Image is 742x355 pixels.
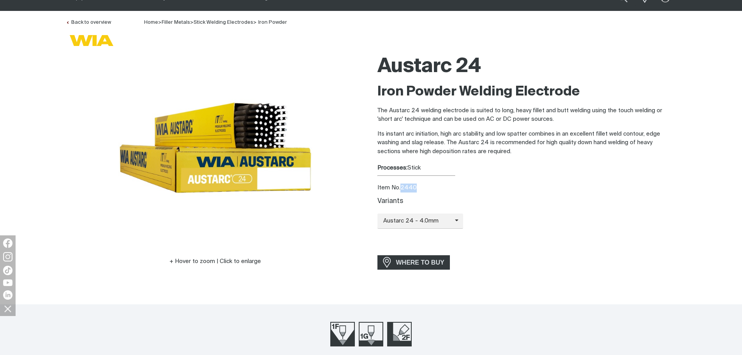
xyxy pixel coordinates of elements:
img: Austarc 24 [118,50,313,245]
strong: Processes: [377,165,407,171]
a: Home [144,20,158,25]
img: LinkedIn [3,290,12,300]
h1: Austarc 24 [377,54,677,79]
h2: Iron Powder Welding Electrode [377,83,677,101]
img: Instagram [3,252,12,261]
p: Its instant arc initiation, high arc stability, and low spatter combines in an excellent fillet w... [377,130,677,156]
a: Stick Welding Electrodes [194,20,253,25]
span: Austarc 24 - 4.0mm [377,217,455,226]
button: Hover to zoom | Click to enlarge [165,257,266,266]
div: Item No. 2440 [377,184,677,193]
a: Back to overview [66,20,111,25]
a: WHERE TO BUY [377,255,450,270]
img: Welding Position 1G [359,322,383,346]
span: > [158,20,162,25]
img: Welding Position 2F [387,322,412,346]
img: Welding Position 1F [330,322,355,346]
label: Variants [377,198,403,205]
a: Filler Metals [162,20,190,25]
span: > [190,20,194,25]
span: WHERE TO BUY [391,256,449,269]
img: TikTok [3,266,12,275]
a: Iron Powder [258,20,287,25]
div: Stick [377,164,677,173]
span: > [253,20,257,25]
img: YouTube [3,279,12,286]
img: hide socials [1,302,14,315]
img: Facebook [3,238,12,248]
p: The Austarc 24 welding electrode is suited to long, heavy fillet and butt welding using the touch... [377,106,677,124]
